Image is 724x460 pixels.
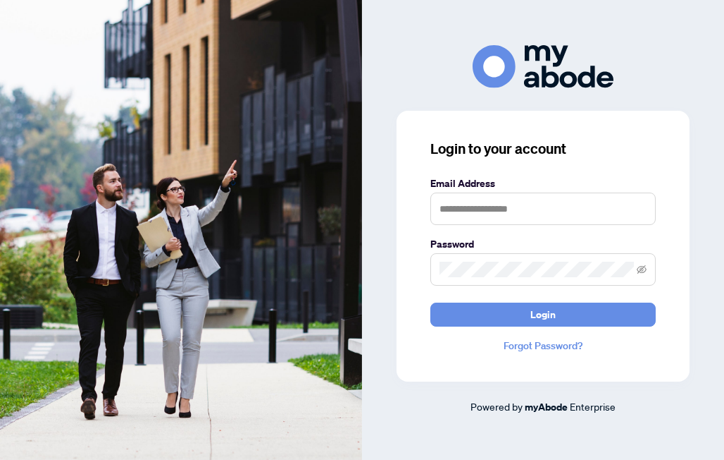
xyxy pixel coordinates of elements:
[430,303,656,327] button: Login
[525,399,568,415] a: myAbode
[530,303,556,326] span: Login
[430,338,656,353] a: Forgot Password?
[637,265,647,274] span: eye-invisible
[570,400,616,413] span: Enterprise
[473,45,613,88] img: ma-logo
[430,236,656,252] label: Password
[430,139,656,159] h3: Login to your account
[470,400,523,413] span: Powered by
[430,176,656,191] label: Email Address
